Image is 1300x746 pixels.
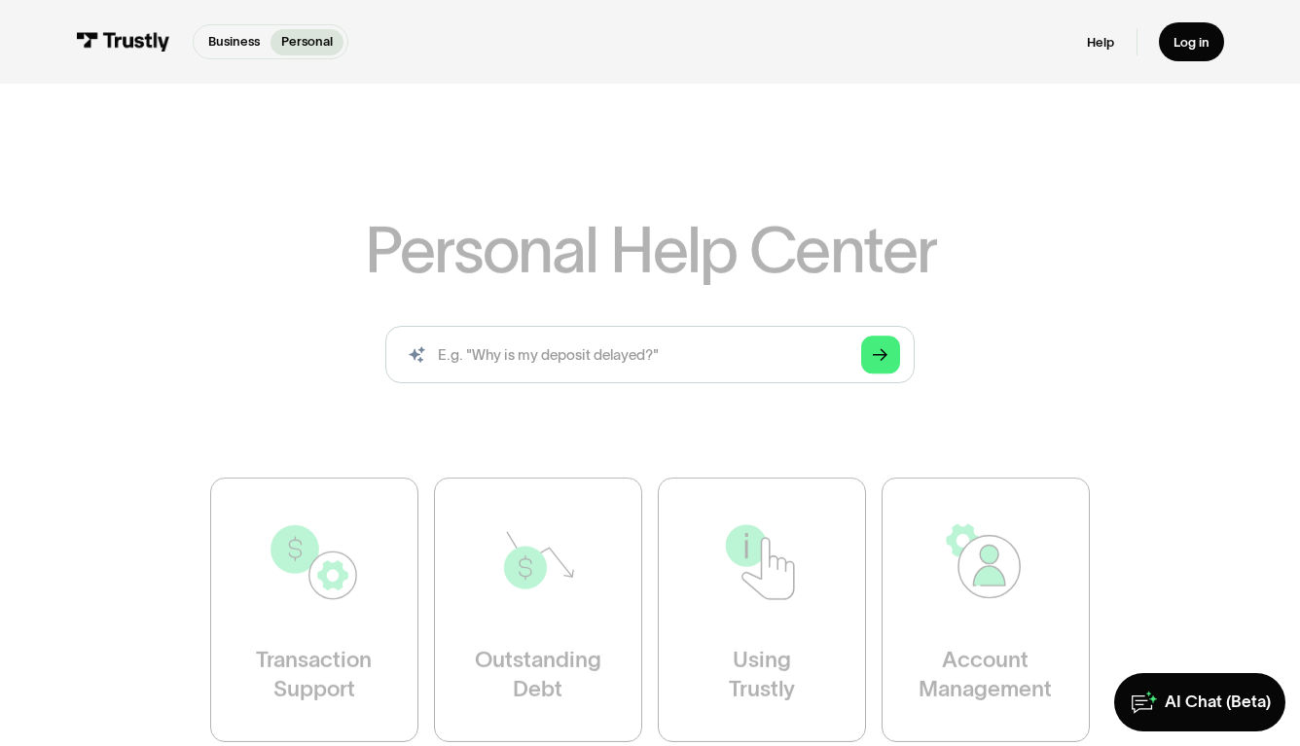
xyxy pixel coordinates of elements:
[257,647,373,705] div: Transaction Support
[271,29,343,55] a: Personal
[1174,34,1210,51] div: Log in
[1159,22,1224,61] a: Log in
[729,647,795,705] div: Using Trustly
[365,217,936,281] h1: Personal Help Center
[882,478,1090,742] a: AccountManagement
[385,326,914,384] input: search
[1165,692,1271,713] div: AI Chat (Beta)
[208,32,260,52] p: Business
[434,478,642,742] a: OutstandingDebt
[198,29,271,55] a: Business
[76,32,170,53] img: Trustly Logo
[475,647,601,705] div: Outstanding Debt
[281,32,333,52] p: Personal
[658,478,866,742] a: UsingTrustly
[385,326,914,384] form: Search
[1087,34,1114,51] a: Help
[210,478,418,742] a: TransactionSupport
[1114,673,1285,731] a: AI Chat (Beta)
[919,647,1052,705] div: Account Management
